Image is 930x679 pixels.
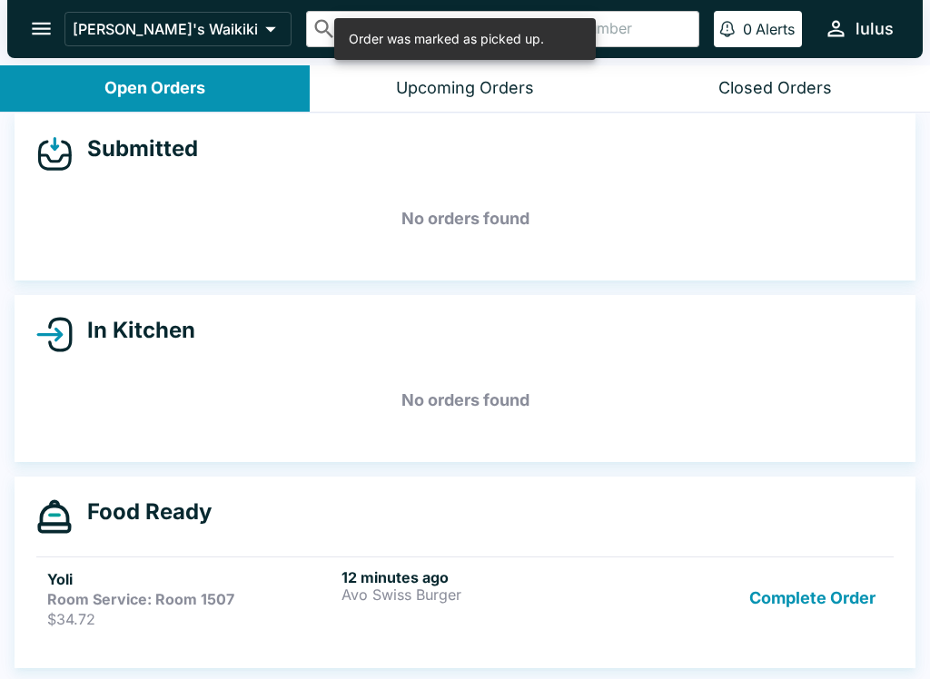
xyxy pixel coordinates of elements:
[742,568,883,628] button: Complete Order
[396,78,534,99] div: Upcoming Orders
[47,610,334,628] p: $34.72
[47,568,334,590] h5: Yoli
[756,20,795,38] p: Alerts
[18,5,64,52] button: open drawer
[64,12,292,46] button: [PERSON_NAME]'s Waikiki
[856,18,894,40] div: lulus
[104,78,205,99] div: Open Orders
[73,317,195,344] h4: In Kitchen
[73,20,258,38] p: [PERSON_NAME]'s Waikiki
[816,9,901,48] button: lulus
[36,556,894,639] a: YoliRoom Service: Room 1507$34.7212 minutes agoAvo Swiss BurgerComplete Order
[73,135,198,162] h4: Submitted
[349,24,544,54] div: Order was marked as picked up.
[47,590,234,608] strong: Room Service: Room 1507
[73,498,212,526] h4: Food Ready
[341,586,628,603] p: Avo Swiss Burger
[341,568,628,586] h6: 12 minutes ago
[743,20,752,38] p: 0
[36,186,894,251] h5: No orders found
[36,368,894,433] h5: No orders found
[718,78,832,99] div: Closed Orders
